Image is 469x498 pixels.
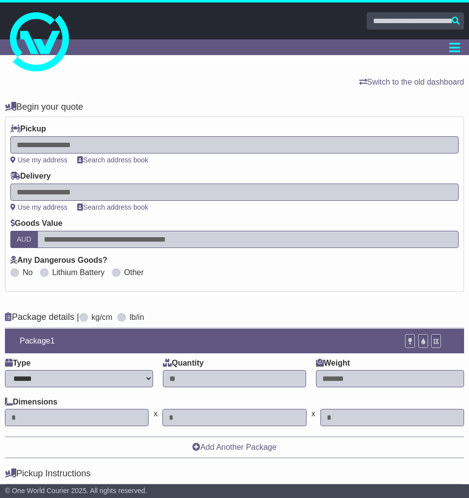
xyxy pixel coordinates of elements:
span: x [149,409,162,418]
label: Pickup [10,124,46,133]
a: Use my address [10,203,67,211]
a: Switch to the old dashboard [359,78,464,86]
label: Any Dangerous Goods? [10,255,107,265]
h4: Package details | [5,312,79,322]
a: Search address book [77,156,148,164]
a: Remove this item [451,337,459,345]
span: x [307,409,320,418]
label: Weight [316,358,350,368]
label: AUD [10,231,38,248]
label: Delivery [10,171,51,181]
label: Quantity [163,358,204,368]
button: Toggle navigation [445,39,464,55]
a: Search address book [77,203,148,211]
div: Package [5,336,400,345]
label: Lithium Battery [52,268,105,277]
label: No [23,268,32,277]
label: kg/cm [92,312,113,322]
label: Other [124,268,144,277]
h4: Pickup Instructions [5,468,464,479]
label: Dimensions [5,397,58,406]
span: 1 [50,337,55,345]
a: Use my address [10,156,67,164]
label: Type [5,358,31,368]
h4: Begin your quote [5,102,464,112]
a: Add Another Package [192,443,277,451]
label: lb/in [129,312,144,322]
label: Goods Value [10,218,63,228]
span: © One World Courier 2025. All rights reserved. [5,487,147,495]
